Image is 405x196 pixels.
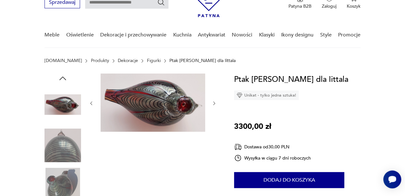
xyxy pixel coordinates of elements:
[45,58,82,63] a: [DOMAIN_NAME]
[173,23,191,47] a: Kuchnia
[45,1,80,5] a: Sprzedawaj
[101,74,205,132] img: Zdjęcie produktu Ptak Oiva Toikka dla Iittala
[198,23,225,47] a: Antykwariat
[347,3,360,9] p: Koszyk
[234,74,348,86] h1: Ptak [PERSON_NAME] dla Iittala
[45,86,81,123] img: Zdjęcie produktu Ptak Oiva Toikka dla Iittala
[169,58,236,63] p: Ptak [PERSON_NAME] dla Iittala
[232,23,252,47] a: Nowości
[281,23,313,47] a: Ikony designu
[259,23,275,47] a: Klasyki
[45,23,60,47] a: Meble
[66,23,94,47] a: Oświetlenie
[288,3,312,9] p: Patyna B2B
[320,23,331,47] a: Style
[234,143,242,151] img: Ikona dostawy
[234,143,311,151] div: Dostawa od 30,00 PLN
[118,58,138,63] a: Dekoracje
[91,58,109,63] a: Produkty
[234,154,311,162] div: Wysyłka w ciągu 7 dni roboczych
[147,58,161,63] a: Figurki
[322,3,336,9] p: Zaloguj
[383,170,401,188] iframe: Smartsupp widget button
[234,121,271,133] p: 3300,00 zł
[237,92,242,98] img: Ikona diamentu
[234,172,344,188] button: Dodaj do koszyka
[234,90,299,100] div: Unikat - tylko jedna sztuka!
[45,127,81,164] img: Zdjęcie produktu Ptak Oiva Toikka dla Iittala
[100,23,166,47] a: Dekoracje i przechowywanie
[338,23,360,47] a: Promocje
